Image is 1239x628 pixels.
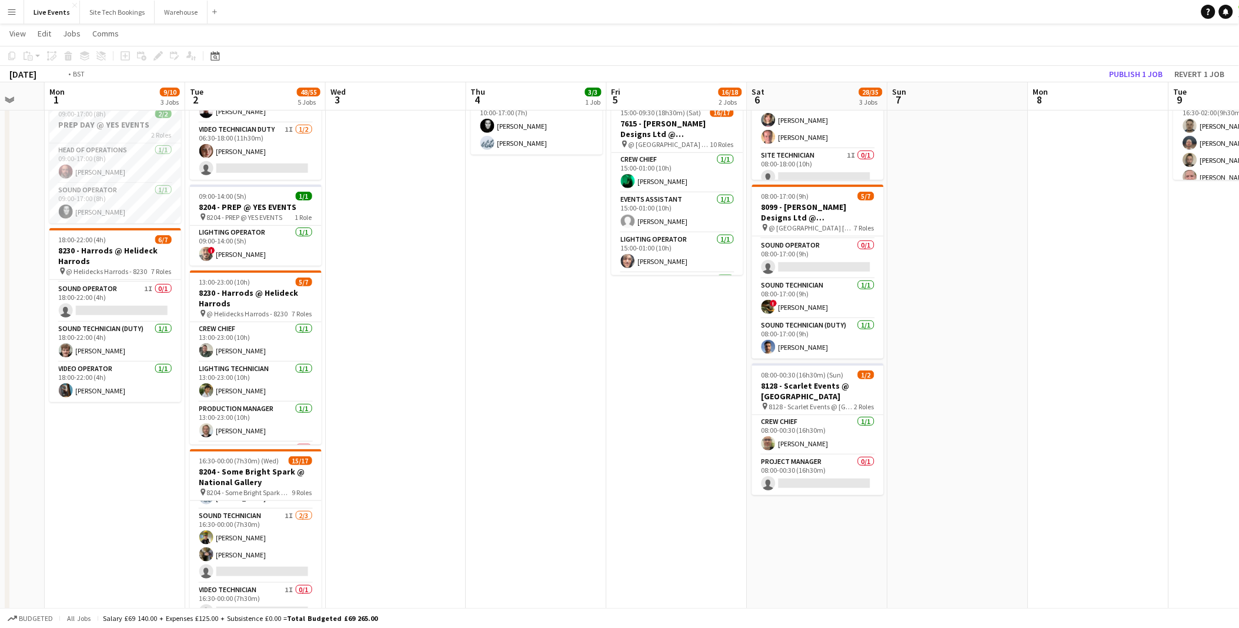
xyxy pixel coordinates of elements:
span: Edit [38,28,51,39]
a: Edit [33,26,56,41]
div: Salary £69 140.00 + Expenses £125.00 + Subsistence £0.00 = [103,614,378,623]
button: Warehouse [155,1,208,24]
a: Comms [88,26,123,41]
span: Budgeted [19,614,53,623]
div: [DATE] [9,68,36,80]
button: Live Events [24,1,80,24]
span: Jobs [63,28,81,39]
button: Site Tech Bookings [80,1,155,24]
a: Jobs [58,26,85,41]
a: View [5,26,31,41]
span: View [9,28,26,39]
button: Publish 1 job [1105,66,1168,82]
span: Total Budgeted £69 265.00 [287,614,378,623]
div: BST [73,69,85,78]
span: All jobs [65,614,93,623]
span: Comms [92,28,119,39]
button: Budgeted [6,612,55,625]
button: Revert 1 job [1170,66,1230,82]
